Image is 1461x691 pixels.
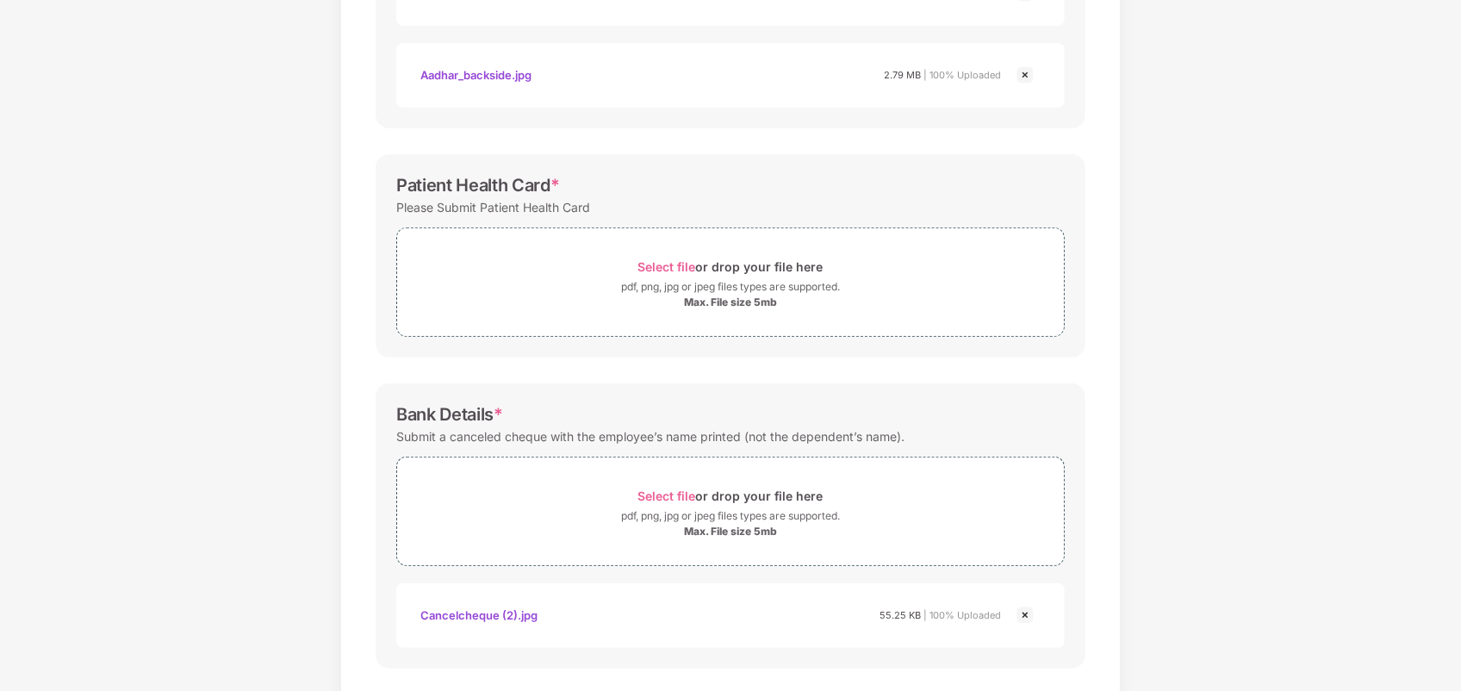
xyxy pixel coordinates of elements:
[396,196,590,219] div: Please Submit Patient Health Card
[638,259,696,274] span: Select file
[638,255,824,278] div: or drop your file here
[420,60,532,90] div: Aadhar_backside.jpg
[880,609,921,621] span: 55.25 KB
[923,69,1001,81] span: | 100% Uploaded
[638,489,696,503] span: Select file
[621,278,840,296] div: pdf, png, jpg or jpeg files types are supported.
[396,404,503,425] div: Bank Details
[397,241,1064,323] span: Select fileor drop your file herepdf, png, jpg or jpeg files types are supported.Max. File size 5mb
[396,175,560,196] div: Patient Health Card
[684,296,777,309] div: Max. File size 5mb
[397,470,1064,552] span: Select fileor drop your file herepdf, png, jpg or jpeg files types are supported.Max. File size 5mb
[621,507,840,525] div: pdf, png, jpg or jpeg files types are supported.
[684,525,777,538] div: Max. File size 5mb
[1015,65,1035,85] img: svg+xml;base64,PHN2ZyBpZD0iQ3Jvc3MtMjR4MjQiIHhtbG5zPSJodHRwOi8vd3d3LnczLm9yZy8yMDAwL3N2ZyIgd2lkdG...
[1015,605,1035,626] img: svg+xml;base64,PHN2ZyBpZD0iQ3Jvc3MtMjR4MjQiIHhtbG5zPSJodHRwOi8vd3d3LnczLm9yZy8yMDAwL3N2ZyIgd2lkdG...
[420,601,538,630] div: Cancelcheque (2).jpg
[638,484,824,507] div: or drop your file here
[884,69,921,81] span: 2.79 MB
[396,425,905,448] div: Submit a canceled cheque with the employee’s name printed (not the dependent’s name).
[923,609,1001,621] span: | 100% Uploaded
